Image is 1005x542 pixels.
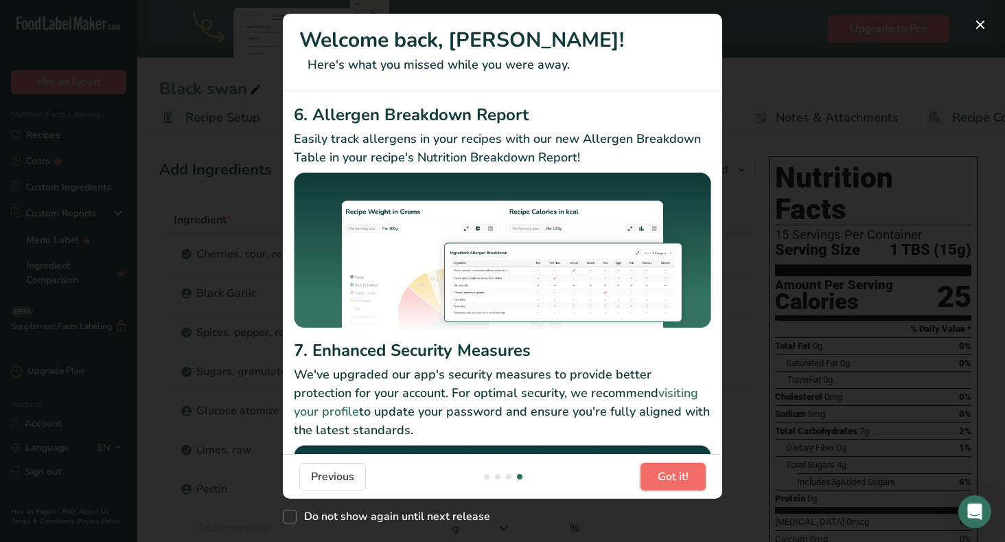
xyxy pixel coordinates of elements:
button: Previous [299,463,366,490]
p: Easily track allergens in your recipes with our new Allergen Breakdown Table in your recipe's Nut... [294,130,711,167]
h2: 7. Enhanced Security Measures [294,338,711,363]
img: Allergen Breakdown Report [294,172,711,333]
h2: 6. Allergen Breakdown Report [294,102,711,127]
button: Got it! [640,463,706,490]
a: visiting your profile [294,385,698,420]
h1: Welcome back, [PERSON_NAME]! [299,25,706,56]
p: Here's what you missed while you were away. [299,56,706,74]
span: Previous [311,468,354,485]
span: Do not show again until next release [297,510,490,523]
span: Got it! [658,468,689,485]
p: We've upgraded our app's security measures to provide better protection for your account. For opt... [294,365,711,440]
div: Open Intercom Messenger [958,495,991,528]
